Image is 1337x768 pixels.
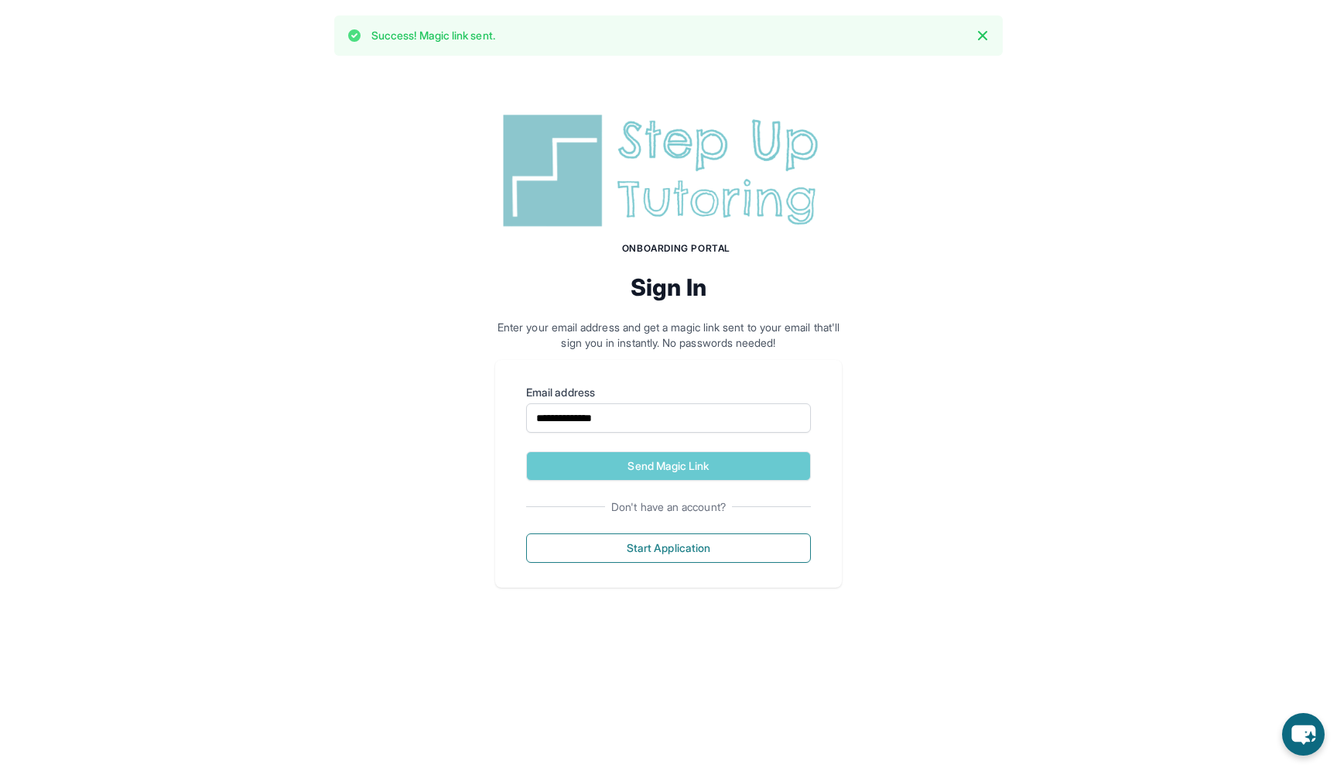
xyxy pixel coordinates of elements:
img: Step Up Tutoring horizontal logo [495,108,842,233]
p: Success! Magic link sent. [371,28,495,43]
h2: Sign In [495,273,842,301]
button: Start Application [526,533,811,563]
label: Email address [526,385,811,400]
p: Enter your email address and get a magic link sent to your email that'll sign you in instantly. N... [495,320,842,351]
h1: Onboarding Portal [511,242,842,255]
button: Send Magic Link [526,451,811,481]
span: Don't have an account? [605,499,732,515]
button: chat-button [1282,713,1325,756]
